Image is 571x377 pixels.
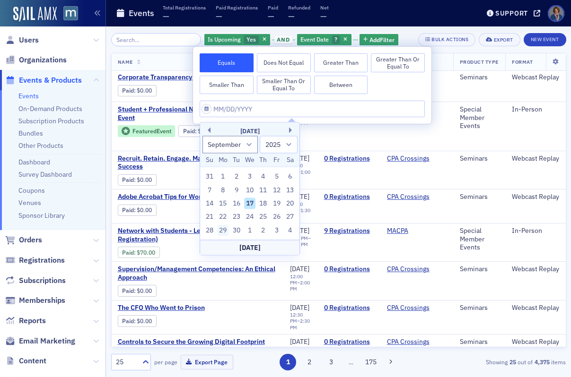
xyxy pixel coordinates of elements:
div: Webcast Replay [512,154,559,163]
button: and [272,36,296,43]
div: Paid: 0 - $0 [118,315,157,326]
span: $0.00 [137,176,152,183]
div: Choose Friday, September 5th, 2025 [271,171,282,182]
span: $70.00 [137,249,155,256]
img: SailAMX [63,6,78,21]
a: On-Demand Products [18,104,82,113]
div: Paid: 0 - $0 [118,285,157,296]
div: In-Person [512,227,559,235]
div: Webcast Replay [512,338,559,346]
button: Next Month [289,128,295,133]
div: Paid: 0 - $0 [178,125,217,137]
a: 0 Registrations [324,154,374,163]
div: Support [495,9,528,17]
span: CPA Crossings [387,338,447,346]
strong: 25 [508,358,518,366]
button: New Event [524,33,566,46]
span: Reports [19,316,46,326]
a: Reports [5,316,46,326]
strong: 4,375 [533,358,551,366]
a: Controls to Secure the Growing Digital Footprint [118,338,277,346]
div: Choose Tuesday, September 2nd, 2025 [231,171,242,182]
span: : [122,249,137,256]
div: Choose Friday, September 19th, 2025 [271,198,282,209]
a: Paid [122,87,134,94]
div: Choose Friday, October 3rd, 2025 [271,224,282,236]
span: — [216,11,222,22]
div: Choose Saturday, September 27th, 2025 [284,211,296,223]
span: Users [19,35,39,45]
div: Choose Wednesday, October 1st, 2025 [244,224,255,236]
div: Webcast Replay [512,193,559,201]
div: Choose Monday, September 1st, 2025 [217,171,228,182]
div: Export [494,37,513,43]
div: Paid: 0 - $0 [118,174,157,186]
span: : [122,176,137,183]
a: Venues [18,198,41,207]
div: Choose Tuesday, September 23rd, 2025 [231,211,242,223]
span: MACPA [387,227,447,235]
span: $0.00 [137,206,152,214]
a: CPA Crossings [387,304,430,312]
a: Adobe Acrobat Tips for Working with PDF Files [118,193,277,201]
button: Equals [200,53,254,72]
a: Network with Students - Ledo Pizza (Professionals Registration) [118,227,277,243]
div: Sa [284,154,296,166]
div: Choose Sunday, September 21st, 2025 [204,211,215,223]
div: In-Person [512,105,559,114]
span: Add Filter [369,35,395,44]
span: Yes [246,35,256,43]
span: Recruit. Retain. Engage. Mastering LinkedIn for HR Success [118,154,277,171]
div: Choose Saturday, September 6th, 2025 [284,171,296,182]
p: Paid [268,4,278,11]
span: Is Upcoming [208,35,241,43]
a: Student + Professional Networking - Ledo Pizza Event [118,105,277,122]
div: Th [258,154,269,166]
time: 1:00 PM [290,345,308,352]
span: : [122,87,137,94]
p: Paid Registrations [216,4,258,11]
div: Choose Monday, September 15th, 2025 [217,198,228,209]
div: Webcast Replay [512,304,559,312]
a: Coupons [18,186,45,195]
div: Showing out of items [421,358,566,366]
div: Seminars [460,304,499,312]
span: and [274,36,293,43]
p: Total Registrations [163,4,206,11]
time: 12:00 PM [290,273,303,286]
span: $0.00 [137,87,152,94]
span: Corporate Transparency Act Developments [118,73,277,82]
button: Smaller Than or Equal To [257,76,311,94]
span: : [122,206,137,214]
div: Paid: 0 - $0 [118,205,157,216]
img: SailAMX [13,7,57,22]
span: : [183,128,198,135]
div: – [290,346,311,358]
div: Bulk Actions [431,37,468,42]
span: $0.00 [198,128,213,135]
time: 12:30 PM [290,311,303,324]
button: 1 [280,354,296,370]
span: CPA Crossings [387,304,447,312]
div: Choose Monday, September 8th, 2025 [217,184,228,196]
time: 2:30 PM [290,317,310,330]
div: Fr [271,154,282,166]
a: Paid [122,206,134,214]
a: 0 Registrations [324,265,374,274]
span: CPA Crossings [387,154,447,163]
a: 9 Registrations [324,227,374,235]
button: Does Not Equal [257,53,311,72]
div: Choose Wednesday, September 17th, 2025 [244,198,255,209]
div: Seminars [460,73,499,82]
a: MACPA [387,227,408,235]
a: Registrations [5,255,65,266]
a: Subscriptions [5,275,66,286]
button: Between [314,76,368,94]
a: Sponsor Library [18,211,65,220]
div: – [290,312,311,330]
a: New Event [524,34,566,43]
